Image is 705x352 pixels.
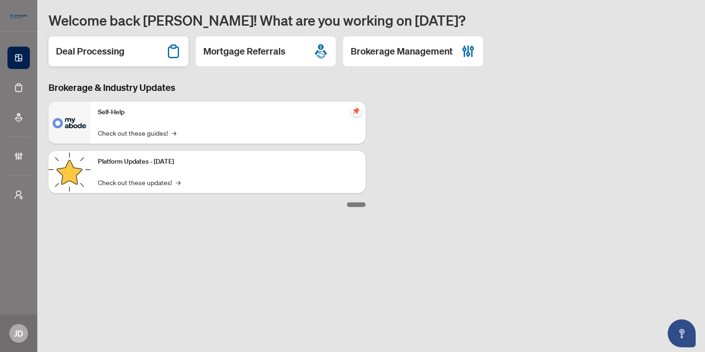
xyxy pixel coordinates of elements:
img: logo [7,12,30,21]
p: Self-Help [98,107,358,117]
span: JD [14,327,23,340]
a: Check out these guides!→ [98,128,176,138]
span: user-switch [14,190,23,200]
span: pushpin [351,105,362,117]
img: Platform Updates - September 16, 2025 [48,151,90,193]
h3: Brokerage & Industry Updates [48,81,366,94]
h2: Deal Processing [56,45,124,58]
span: → [176,177,180,187]
h1: Welcome back [PERSON_NAME]! What are you working on [DATE]? [48,11,694,29]
img: Self-Help [48,102,90,144]
h2: Mortgage Referrals [203,45,285,58]
button: Open asap [668,319,696,347]
h2: Brokerage Management [351,45,453,58]
a: Check out these updates!→ [98,177,180,187]
span: → [172,128,176,138]
p: Platform Updates - [DATE] [98,157,358,167]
